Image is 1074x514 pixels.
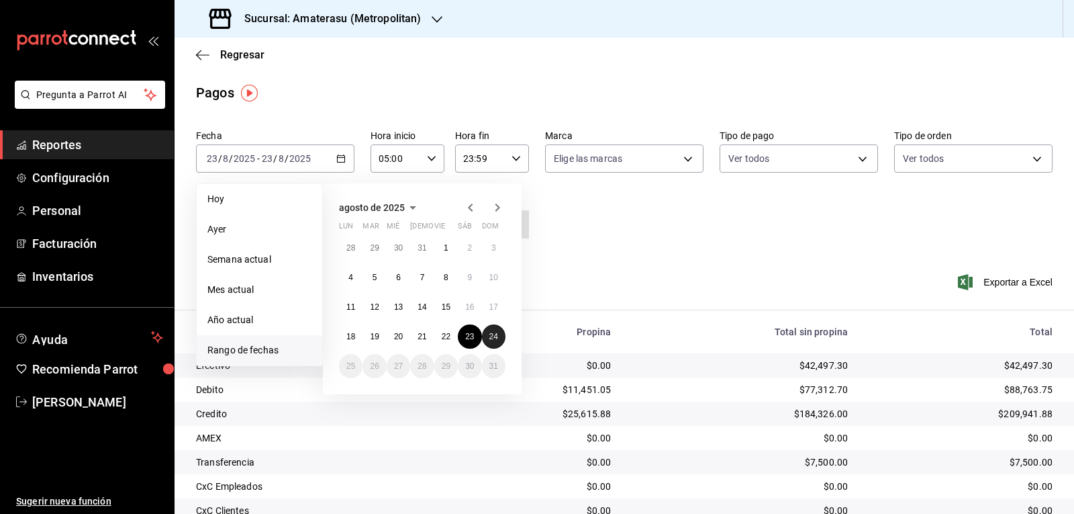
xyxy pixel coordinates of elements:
button: 31 de julio de 2025 [410,236,434,260]
span: Elige las marcas [554,152,622,165]
button: 9 de agosto de 2025 [458,265,481,290]
button: 15 de agosto de 2025 [434,295,458,319]
div: $25,615.88 [458,407,612,421]
button: 4 de agosto de 2025 [339,265,362,290]
abbr: 11 de agosto de 2025 [346,302,355,312]
span: Rango de fechas [207,343,311,357]
abbr: 12 de agosto de 2025 [370,302,379,312]
button: 16 de agosto de 2025 [458,295,481,319]
button: 13 de agosto de 2025 [387,295,410,319]
button: 24 de agosto de 2025 [482,325,505,349]
span: Sugerir nueva función [16,495,163,509]
div: AMEX [196,431,436,445]
button: 8 de agosto de 2025 [434,265,458,290]
abbr: 24 de agosto de 2025 [489,332,498,341]
button: 31 de agosto de 2025 [482,354,505,378]
div: $7,500.00 [869,456,1053,469]
span: Ver todos [903,152,944,165]
span: Regresar [220,48,264,61]
div: $77,312.70 [632,383,848,396]
abbr: 13 de agosto de 2025 [394,302,403,312]
abbr: 6 de agosto de 2025 [396,273,401,282]
button: 26 de agosto de 2025 [362,354,386,378]
span: Ver todos [728,152,769,165]
img: Tooltip marker [241,85,258,101]
div: Total sin propina [632,327,848,337]
button: 28 de julio de 2025 [339,236,362,260]
button: 28 de agosto de 2025 [410,354,434,378]
div: $0.00 [632,480,848,493]
abbr: 22 de agosto de 2025 [442,332,450,341]
button: open_drawer_menu [148,35,158,46]
button: 7 de agosto de 2025 [410,265,434,290]
div: $0.00 [869,480,1053,493]
span: Ayuda [32,329,146,345]
abbr: 26 de agosto de 2025 [370,361,379,371]
button: 20 de agosto de 2025 [387,325,410,349]
div: $7,500.00 [632,456,848,469]
abbr: 31 de julio de 2025 [418,243,426,253]
abbr: domingo [482,222,499,236]
div: CxC Empleados [196,480,436,493]
abbr: 20 de agosto de 2025 [394,332,403,341]
abbr: 7 de agosto de 2025 [420,273,425,282]
span: Exportar a Excel [961,274,1053,290]
abbr: miércoles [387,222,399,236]
span: Reportes [32,136,163,154]
abbr: 4 de agosto de 2025 [348,273,353,282]
span: Semana actual [207,253,311,267]
label: Fecha [196,131,354,140]
span: / [285,153,289,164]
abbr: 25 de agosto de 2025 [346,361,355,371]
button: Pregunta a Parrot AI [15,81,165,109]
abbr: 2 de agosto de 2025 [467,243,472,253]
abbr: 29 de agosto de 2025 [442,361,450,371]
span: agosto de 2025 [339,202,405,213]
span: Año actual [207,313,311,327]
label: Marca [545,131,703,140]
div: $42,497.30 [869,359,1053,372]
abbr: 27 de agosto de 2025 [394,361,403,371]
abbr: 28 de agosto de 2025 [418,361,426,371]
abbr: 23 de agosto de 2025 [465,332,474,341]
input: ---- [289,153,311,164]
a: Pregunta a Parrot AI [9,97,165,112]
button: 22 de agosto de 2025 [434,325,458,349]
span: Configuración [32,169,163,187]
div: $0.00 [632,431,848,445]
label: Tipo de orden [894,131,1053,140]
button: agosto de 2025 [339,200,421,216]
span: Pregunta a Parrot AI [36,88,144,102]
input: -- [261,153,273,164]
span: - [257,153,260,164]
button: 23 de agosto de 2025 [458,325,481,349]
abbr: 15 de agosto de 2025 [442,302,450,312]
h3: Sucursal: Amaterasu (Metropolitan) [234,11,421,27]
span: Recomienda Parrot [32,360,163,378]
button: 17 de agosto de 2025 [482,295,505,319]
button: Regresar [196,48,264,61]
abbr: jueves [410,222,489,236]
button: 12 de agosto de 2025 [362,295,386,319]
abbr: 30 de julio de 2025 [394,243,403,253]
button: 21 de agosto de 2025 [410,325,434,349]
span: Facturación [32,234,163,253]
button: 30 de julio de 2025 [387,236,410,260]
input: -- [222,153,229,164]
span: Mes actual [207,283,311,297]
abbr: martes [362,222,379,236]
span: Ayer [207,222,311,237]
span: Personal [32,202,163,220]
div: Debito [196,383,436,396]
button: 19 de agosto de 2025 [362,325,386,349]
button: 5 de agosto de 2025 [362,265,386,290]
abbr: 21 de agosto de 2025 [418,332,426,341]
abbr: 1 de agosto de 2025 [444,243,448,253]
span: Hoy [207,192,311,206]
button: 25 de agosto de 2025 [339,354,362,378]
abbr: sábado [458,222,472,236]
abbr: 30 de agosto de 2025 [465,361,474,371]
button: 11 de agosto de 2025 [339,295,362,319]
div: $0.00 [869,431,1053,445]
span: Inventarios [32,267,163,286]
